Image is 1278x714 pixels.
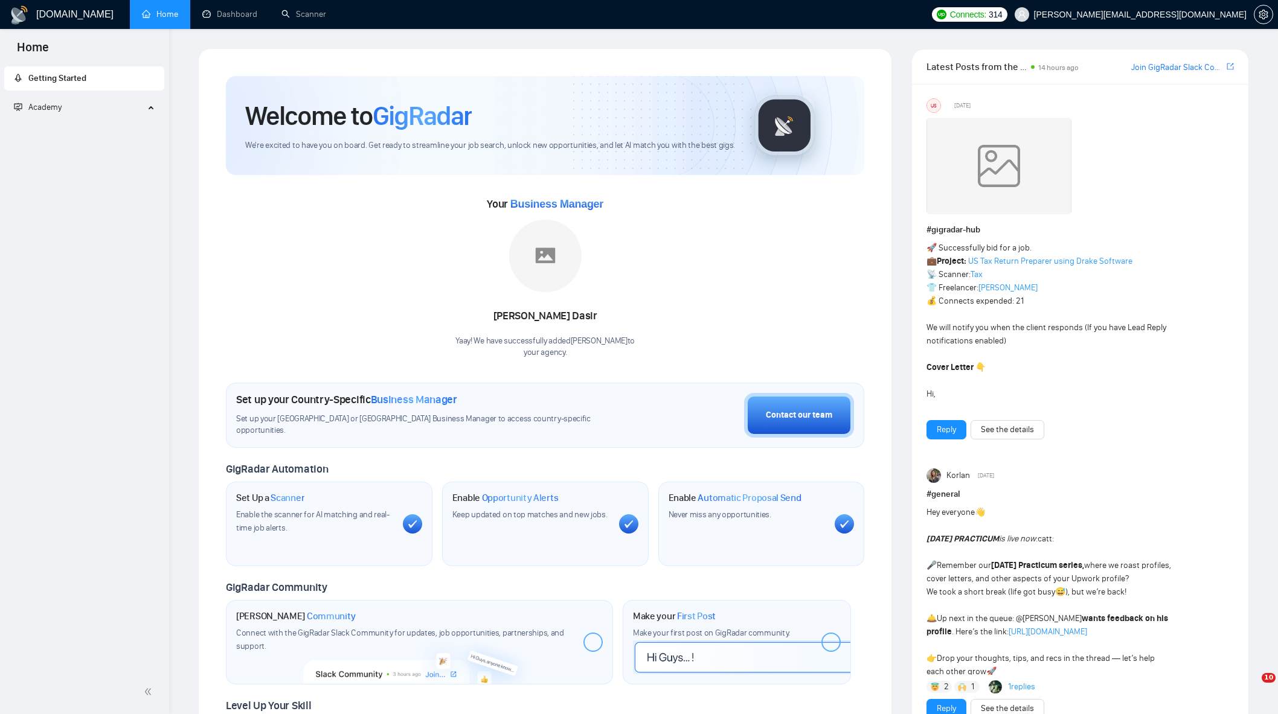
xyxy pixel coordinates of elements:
[926,653,937,663] span: 👉
[927,99,940,112] div: US
[926,506,1172,705] div: Hey everyone :catt: Remember our where we roast profiles, cover letters, and other aspects of you...
[1038,63,1079,72] span: 14 hours ago
[482,492,559,504] span: Opportunity Alerts
[633,628,790,638] span: Make your first post on GigRadar community.
[281,9,326,19] a: searchScanner
[236,413,607,436] span: Set up your [GEOGRAPHIC_DATA] or [GEOGRAPHIC_DATA] Business Manager to access country-specific op...
[754,95,815,156] img: gigradar-logo.png
[1237,673,1266,702] iframe: Intercom live chat
[142,9,178,19] a: homeHome
[226,699,311,712] span: Level Up Your Skill
[926,534,999,544] strong: [DATE] PRACTICUM
[633,610,716,622] h1: Make your
[931,683,939,691] img: 😇
[245,100,472,132] h1: Welcome to
[4,66,164,91] li: Getting Started
[371,393,457,406] span: Business Manager
[698,492,801,504] span: Automatic Proposal Send
[950,8,986,21] span: Connects:
[236,509,390,533] span: Enable the scanner for AI matching and real-time job alerts.
[1227,62,1234,71] span: export
[455,336,635,359] div: Yaay! We have successfully added [PERSON_NAME] to
[455,306,635,327] div: [PERSON_NAME] Dasir
[271,492,304,504] span: Scanner
[926,560,937,570] span: 🎤
[991,560,1084,570] strong: [DATE] Practicum series,
[1227,61,1234,72] a: export
[10,5,29,25] img: logo
[975,507,985,517] span: 👋
[373,100,472,132] span: GigRadar
[236,492,304,504] h1: Set Up a
[981,423,1034,436] a: See the details
[989,680,1002,693] img: Vlad
[926,59,1027,74] span: Latest Posts from the GigRadar Community
[236,393,457,406] h1: Set up your Country-Specific
[202,9,257,19] a: dashboardDashboard
[510,198,603,210] span: Business Manager
[971,269,983,279] a: Tax
[226,581,327,594] span: GigRadar Community
[926,118,1071,214] img: weqQh+iSagEgQAAAABJRU5ErkJggg==
[926,223,1234,237] h1: # gigradar-hub
[236,628,564,651] span: Connect with the GigRadar Slack Community for updates, job opportunities, partnerships, and support.
[452,509,608,520] span: Keep updated on top matches and new jobs.
[944,681,949,693] span: 2
[236,610,356,622] h1: [PERSON_NAME]
[971,681,974,693] span: 1
[937,423,956,436] a: Reply
[937,256,966,266] strong: Project:
[926,362,986,372] strong: Cover Letter 👇
[946,469,970,482] span: Korlan
[1262,673,1276,683] span: 10
[926,613,937,623] span: 🛎️
[245,140,735,151] span: We're excited to have you on board. Get ready to streamline your job search, unlock new opportuni...
[14,103,22,111] span: fund-projection-screen
[1009,626,1087,637] a: [URL][DOMAIN_NAME]
[455,347,635,359] p: your agency .
[958,683,966,691] img: 🙌
[1254,10,1273,19] a: setting
[1008,681,1035,693] a: 1replies
[28,73,86,83] span: Getting Started
[14,102,62,112] span: Academy
[971,420,1044,439] button: See the details
[1018,10,1026,19] span: user
[14,74,22,82] span: rocket
[744,393,854,438] button: Contact our team
[954,100,971,111] span: [DATE]
[986,666,997,677] span: 🚀
[1055,587,1065,597] span: 😅
[144,686,156,698] span: double-left
[926,468,941,483] img: Korlan
[1254,10,1273,19] span: setting
[452,492,559,504] h1: Enable
[978,282,1038,293] a: [PERSON_NAME]
[926,534,1036,544] em: is live now
[669,492,801,504] h1: Enable
[28,102,62,112] span: Academy
[226,462,328,476] span: GigRadar Automation
[509,220,582,292] img: placeholder.png
[7,39,59,64] span: Home
[487,197,603,211] span: Your
[304,628,535,684] img: slackcommunity-bg.png
[937,10,946,19] img: upwork-logo.png
[1254,5,1273,24] button: setting
[677,610,716,622] span: First Post
[926,488,1234,501] h1: # general
[669,509,771,520] span: Never miss any opportunities.
[968,256,1132,266] a: US Tax Return Preparer using Drake Software
[307,610,356,622] span: Community
[766,409,832,422] div: Contact our team
[989,8,1002,21] span: 314
[926,420,966,439] button: Reply
[1131,61,1224,74] a: Join GigRadar Slack Community
[978,470,994,481] span: [DATE]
